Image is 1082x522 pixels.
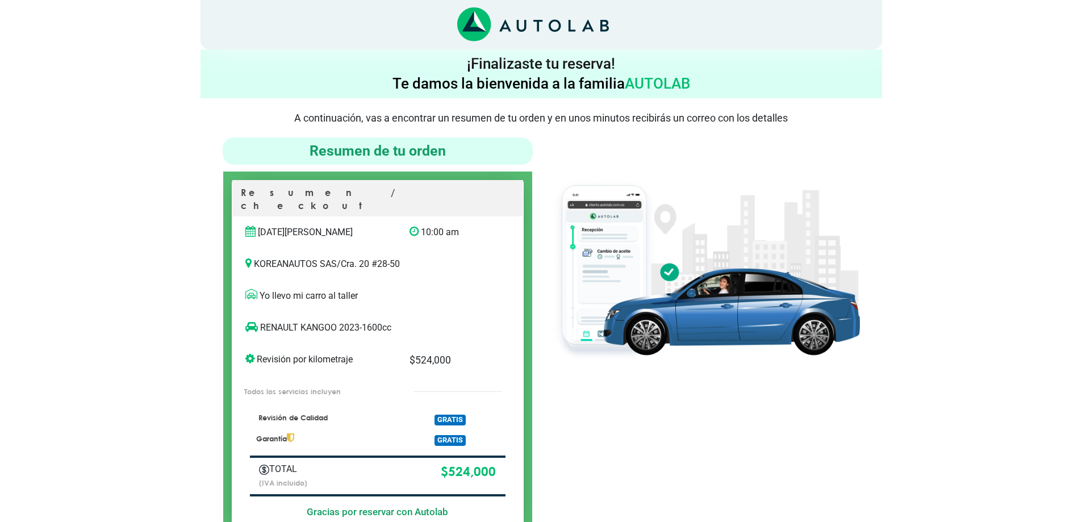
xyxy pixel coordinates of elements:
p: Yo llevo mi carro al taller [245,289,510,303]
p: KOREANAUTOS SAS / Cra. 20 #28-50 [245,257,510,271]
span: GRATIS [435,415,466,425]
small: (IVA incluido) [259,478,307,487]
p: [DATE][PERSON_NAME] [245,225,392,239]
p: $ 524,000 [365,462,496,482]
p: Resumen / checkout [241,186,515,216]
span: AUTOLAB [625,75,690,92]
p: TOTAL [259,462,348,476]
p: RENAULT KANGOO 2023-1600cc [245,321,487,335]
p: Revisión por kilometraje [245,353,392,366]
img: Autobooking-Iconos-23.png [259,465,269,475]
p: A continuación, vas a encontrar un resumen de tu orden y en unos minutos recibirás un correo con ... [200,112,882,124]
p: Revisión de Calidad [256,413,393,423]
h4: Resumen de tu orden [227,142,528,160]
p: Todos los servicios incluyen [244,386,390,397]
span: GRATIS [435,435,466,446]
p: Garantía [256,433,393,444]
h5: Gracias por reservar con Autolab [250,506,506,517]
a: Link al sitio de autolab [457,19,609,30]
h4: ¡Finalizaste tu reserva! Te damos la bienvenida a la familia [205,54,878,94]
p: 10:00 am [410,225,486,239]
p: $ 524,000 [410,353,486,368]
